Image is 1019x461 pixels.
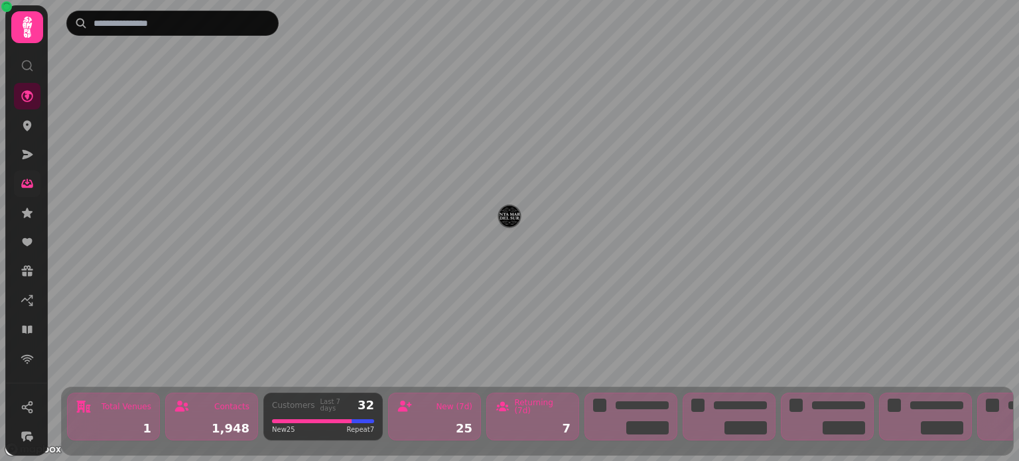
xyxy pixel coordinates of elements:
[436,403,472,411] div: New (7d)
[397,423,472,434] div: 25
[4,442,62,457] a: Mapbox logo
[358,399,374,411] div: 32
[514,399,571,415] div: Returning (7d)
[499,206,520,231] div: Map marker
[174,423,249,434] div: 1,948
[214,403,249,411] div: Contacts
[76,423,151,434] div: 1
[320,399,352,412] div: Last 7 days
[346,425,374,434] span: Repeat 7
[495,423,571,434] div: 7
[499,206,520,227] button: Santa Maria del Sur
[272,401,315,409] div: Customers
[272,425,295,434] span: New 25
[102,403,151,411] div: Total Venues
